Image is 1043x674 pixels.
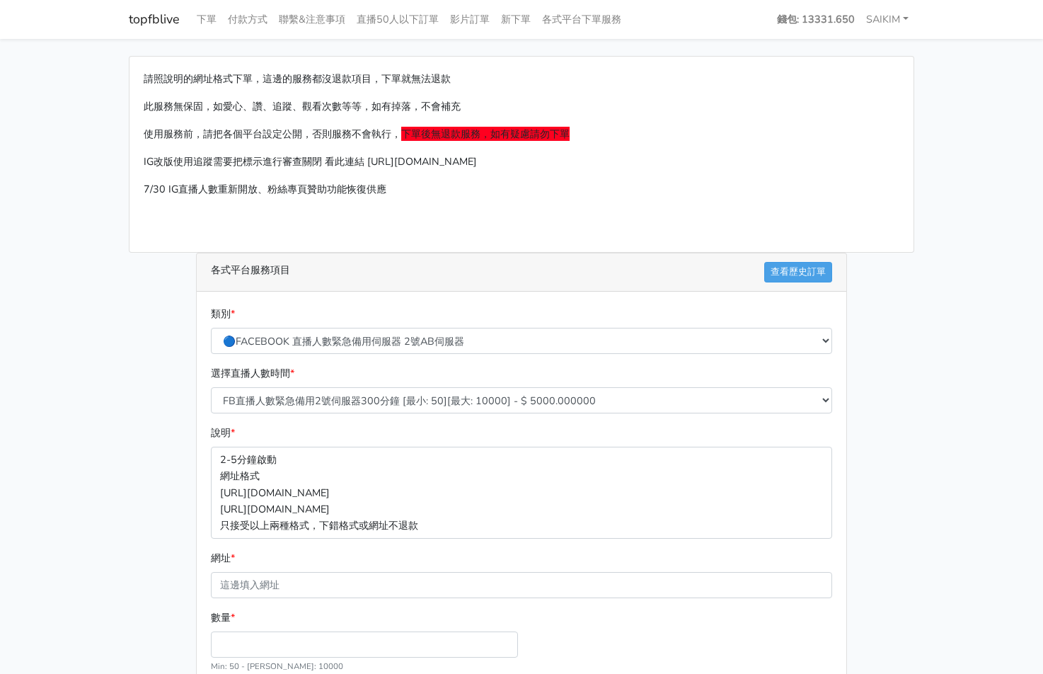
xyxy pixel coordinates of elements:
p: 此服務無保固，如愛心、讚、追蹤、觀看次數等等，如有掉落，不會補充 [144,98,899,115]
a: 影片訂單 [444,6,495,33]
label: 說明 [211,425,235,441]
a: 付款方式 [222,6,273,33]
p: 7/30 IG直播人數重新開放、粉絲專頁贊助功能恢復供應 [144,181,899,198]
p: 2-5分鐘啟動 網址格式 [URL][DOMAIN_NAME] [URL][DOMAIN_NAME] 只接受以上兩種格式，下錯格式或網址不退款 [211,447,832,538]
label: 數量 [211,610,235,626]
a: 錢包: 13331.650 [771,6,860,33]
a: 查看歷史訂單 [764,262,832,282]
p: IG改版使用追蹤需要把標示進行審查關閉 看此連結 [URL][DOMAIN_NAME] [144,154,899,170]
a: 直播50人以下訂單 [351,6,444,33]
span: 下單後無退款服務，如有疑慮請勿下單 [401,127,570,141]
p: 請照說明的網址格式下單，這邊的服務都沒退款項目，下單就無法退款 [144,71,899,87]
small: Min: 50 - [PERSON_NAME]: 10000 [211,661,343,672]
a: 新下單 [495,6,536,33]
label: 選擇直播人數時間 [211,365,294,382]
a: topfblive [129,6,180,33]
div: 各式平台服務項目 [197,253,846,292]
input: 這邊填入網址 [211,572,832,598]
p: 使用服務前，請把各個平台設定公開，否則服務不會執行， [144,126,899,142]
label: 類別 [211,306,235,322]
a: SAIKIM [860,6,914,33]
a: 聯繫&注意事項 [273,6,351,33]
strong: 錢包: 13331.650 [777,12,855,26]
label: 網址 [211,550,235,566]
a: 下單 [191,6,222,33]
a: 各式平台下單服務 [536,6,627,33]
